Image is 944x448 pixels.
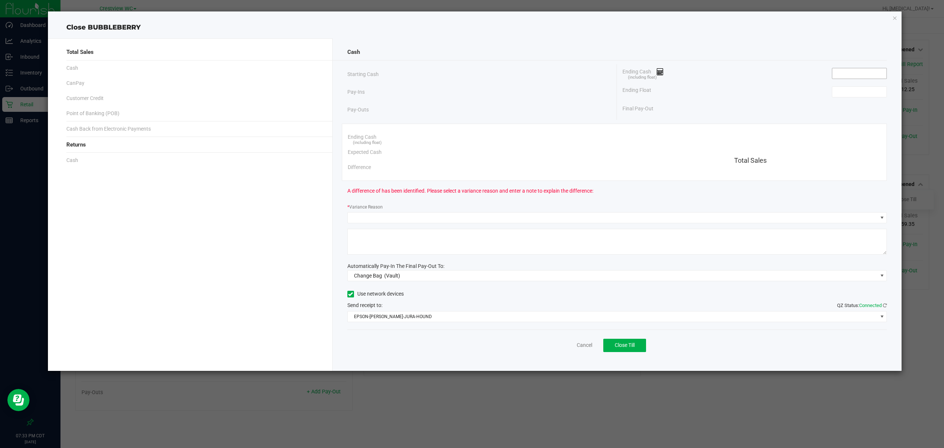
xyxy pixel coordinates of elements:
span: A difference of has been identified. Please select a variance reason and enter a note to explain ... [347,187,593,195]
label: Use network devices [347,290,404,298]
span: Difference [348,163,371,171]
span: Final Pay-Out [622,105,653,113]
span: CanPay [66,79,84,87]
span: Close Till [615,342,635,348]
span: Cash Back from Electronic Payments [66,125,151,133]
a: Cancel [577,341,592,349]
span: QZ Status: [837,303,887,308]
span: (including float) [628,75,657,81]
div: Returns [66,137,317,153]
span: Ending Cash [622,68,664,79]
span: (Vault) [384,273,400,279]
span: Total Sales [66,48,94,56]
span: Point of Banking (POB) [66,110,119,117]
span: Starting Cash [347,70,379,78]
span: Cash [66,64,78,72]
span: (including float) [353,140,382,146]
span: Cash [66,156,78,164]
span: Cash [347,48,360,56]
span: Pay-Ins [347,88,365,96]
div: Close BUBBLEBERRY [48,23,902,32]
span: Expected Cash [348,148,382,156]
span: EPSON-[PERSON_NAME]-JURA-HOUND [348,311,878,322]
span: Ending Cash [348,133,376,141]
iframe: Resource center [7,389,29,411]
span: Customer Credit [66,94,104,102]
span: Connected [859,303,882,308]
span: Pay-Outs [347,106,369,114]
span: Total Sales [734,156,767,164]
span: Change Bag [354,273,382,279]
label: Variance Reason [347,204,383,210]
button: Close Till [603,339,646,352]
span: Send receipt to: [347,302,382,308]
span: Ending Float [622,86,651,97]
span: Automatically Pay-In The Final Pay-Out To: [347,263,444,269]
